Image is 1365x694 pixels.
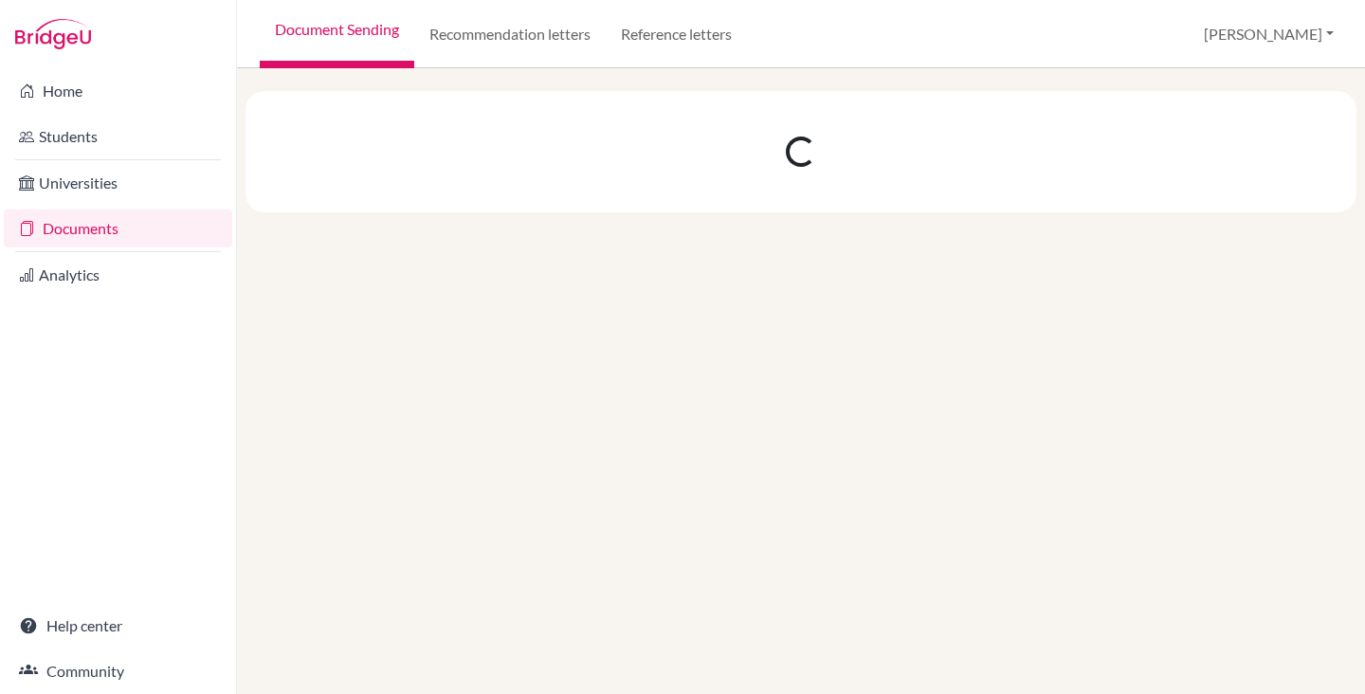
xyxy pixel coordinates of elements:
[4,164,232,202] a: Universities
[4,256,232,294] a: Analytics
[4,607,232,645] a: Help center
[4,652,232,690] a: Community
[15,19,91,49] img: Bridge-U
[4,72,232,110] a: Home
[4,118,232,155] a: Students
[4,210,232,247] a: Documents
[1195,16,1342,52] button: [PERSON_NAME]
